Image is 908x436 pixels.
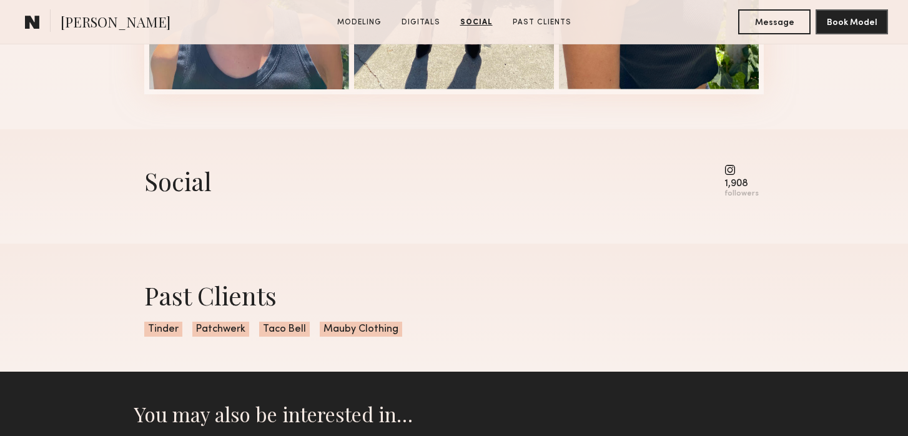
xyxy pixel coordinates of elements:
button: Book Model [816,9,888,34]
a: Past Clients [508,17,576,28]
div: Social [144,164,212,197]
div: Past Clients [144,279,764,312]
a: Social [455,17,498,28]
div: followers [724,189,759,199]
span: Taco Bell [259,322,310,337]
a: Digitals [397,17,445,28]
span: Mauby Clothing [320,322,402,337]
button: Message [738,9,811,34]
span: [PERSON_NAME] [61,12,170,34]
h2: You may also be interested in… [134,402,774,427]
div: 1,908 [724,179,759,189]
a: Modeling [332,17,387,28]
a: Book Model [816,16,888,27]
span: Tinder [144,322,182,337]
span: Patchwerk [192,322,249,337]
